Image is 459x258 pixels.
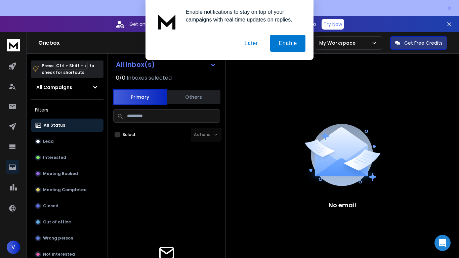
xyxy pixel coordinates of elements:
button: Others [167,90,220,104]
p: Interested [43,155,66,160]
p: Meeting Booked [43,171,78,176]
p: All Status [44,123,65,128]
p: Closed [43,203,58,209]
button: All Campaigns [31,81,103,94]
p: Wrong person [43,235,73,241]
img: notification icon [154,8,180,35]
button: All Inbox(s) [111,58,221,71]
p: Not Interested [43,252,75,257]
p: Meeting Completed [43,187,87,192]
button: All Status [31,119,103,132]
button: Enable [270,35,305,52]
button: Lead [31,135,103,148]
h1: All Inbox(s) [116,61,155,68]
h3: Inboxes selected [127,74,172,82]
button: V [7,241,20,254]
div: Open Intercom Messenger [434,235,451,251]
label: Select [123,132,136,137]
button: Closed [31,199,103,213]
button: Interested [31,151,103,164]
div: Enable notifications to stay on top of your campaigns with real-time updates on replies. [180,8,305,24]
button: Wrong person [31,231,103,245]
h3: Filters [31,105,103,115]
button: Meeting Completed [31,183,103,197]
h1: All Campaigns [36,84,72,91]
button: Meeting Booked [31,167,103,180]
span: 0 / 0 [116,74,125,82]
span: Ctrl + Shift + k [55,62,88,70]
p: Lead [43,139,54,144]
button: Primary [113,89,167,105]
p: Out of office [43,219,71,225]
p: No email [329,201,356,210]
p: Press to check for shortcuts. [42,62,94,76]
button: Later [236,35,266,52]
button: Out of office [31,215,103,229]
